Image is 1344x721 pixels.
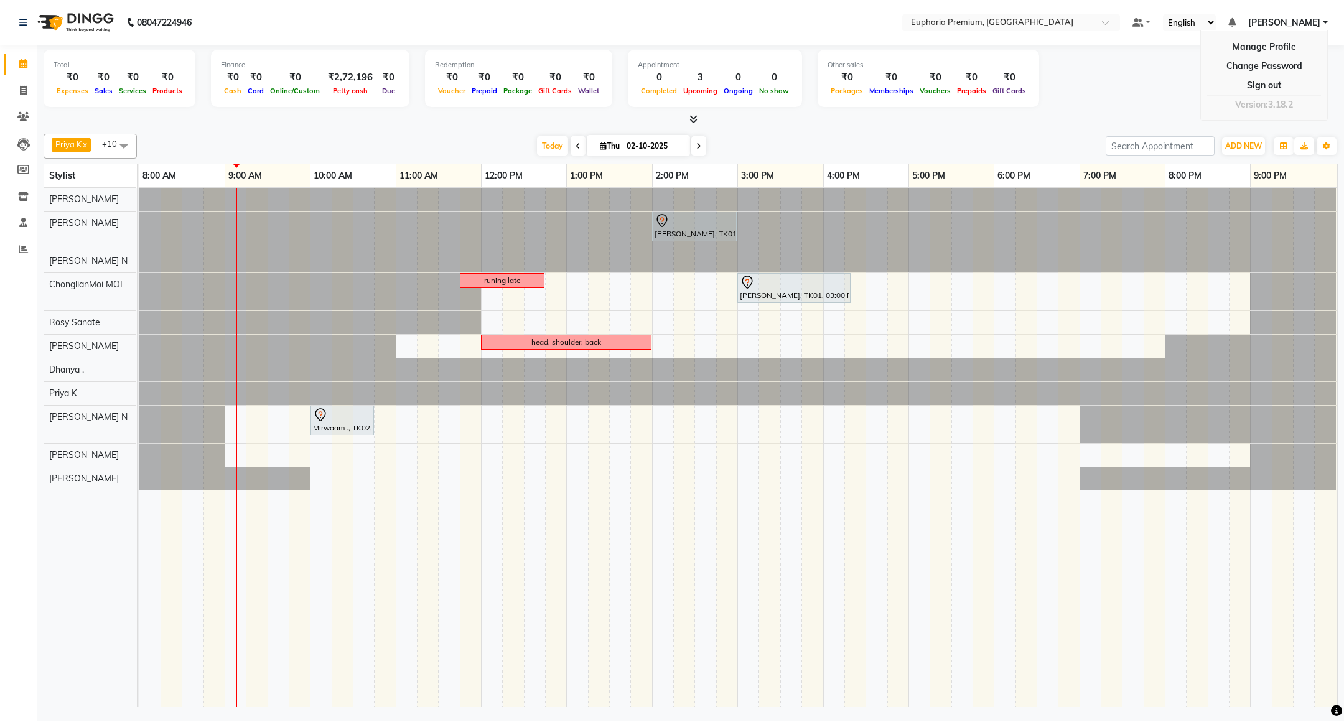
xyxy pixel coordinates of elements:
div: Other sales [828,60,1029,70]
div: ₹0 [469,70,500,85]
a: 9:00 PM [1251,167,1290,185]
span: Ongoing [721,86,756,95]
div: Total [54,60,185,70]
span: Rosy Sanate [49,317,100,328]
a: Manage Profile [1207,37,1321,57]
span: Products [149,86,185,95]
span: Voucher [435,86,469,95]
span: Gift Cards [989,86,1029,95]
span: ADD NEW [1225,141,1262,151]
a: 9:00 AM [225,167,265,185]
img: logo [32,5,117,40]
div: ₹0 [245,70,267,85]
span: Upcoming [680,86,721,95]
span: Package [500,86,535,95]
input: 2025-10-02 [623,137,685,156]
div: ₹0 [54,70,91,85]
div: Mirwaam ., TK02, 10:00 AM-10:45 AM, EEP-HAIR CUT (Senior Stylist) with hairwash MEN [312,407,373,434]
span: Cash [221,86,245,95]
a: 1:00 PM [567,167,606,185]
span: Prepaids [954,86,989,95]
a: 8:00 PM [1165,167,1205,185]
span: Card [245,86,267,95]
span: Services [116,86,149,95]
a: 8:00 AM [139,167,179,185]
div: Appointment [638,60,792,70]
span: Completed [638,86,680,95]
span: Priya K [55,139,82,149]
div: ₹0 [500,70,535,85]
a: 5:00 PM [909,167,948,185]
a: 7:00 PM [1080,167,1119,185]
a: Change Password [1207,57,1321,76]
span: [PERSON_NAME] [49,217,119,228]
div: 0 [756,70,792,85]
a: 12:00 PM [482,167,526,185]
div: ₹0 [267,70,323,85]
div: [PERSON_NAME], TK01, 02:00 PM-03:00 PM, EP-Artistic Cut - Senior Stylist [653,213,735,240]
div: ₹0 [575,70,602,85]
div: ₹0 [917,70,954,85]
a: 4:00 PM [824,167,863,185]
span: Vouchers [917,86,954,95]
div: 3 [680,70,721,85]
div: ₹0 [378,70,399,85]
span: Online/Custom [267,86,323,95]
span: Sales [91,86,116,95]
div: ₹0 [116,70,149,85]
button: ADD NEW [1222,137,1265,155]
span: ChonglianMoi MOI [49,279,123,290]
span: Wallet [575,86,602,95]
div: 0 [638,70,680,85]
span: [PERSON_NAME] [49,340,119,351]
span: Priya K [49,388,77,399]
div: runing late [484,275,520,286]
span: Packages [828,86,866,95]
span: Stylist [49,170,75,181]
span: +10 [102,139,126,149]
span: Gift Cards [535,86,575,95]
a: x [82,139,87,149]
div: ₹0 [435,70,469,85]
span: Memberships [866,86,917,95]
span: [PERSON_NAME] N [49,255,128,266]
span: Petty cash [330,86,371,95]
input: Search Appointment [1106,136,1215,156]
span: [PERSON_NAME] [1248,16,1320,29]
div: Redemption [435,60,602,70]
a: 3:00 PM [738,167,777,185]
div: ₹0 [221,70,245,85]
span: Expenses [54,86,91,95]
a: Sign out [1207,76,1321,95]
span: Prepaid [469,86,500,95]
div: ₹0 [828,70,866,85]
div: Finance [221,60,399,70]
a: 6:00 PM [994,167,1034,185]
span: Due [379,86,398,95]
span: [PERSON_NAME] [49,449,119,460]
div: [PERSON_NAME], TK01, 03:00 PM-04:20 PM, EP-Full Legs Cream Wax [739,275,849,301]
div: ₹0 [954,70,989,85]
span: Dhanya . [49,364,84,375]
div: Version:3.18.2 [1207,96,1321,114]
div: 0 [721,70,756,85]
div: ₹0 [91,70,116,85]
div: ₹2,72,196 [323,70,378,85]
a: 2:00 PM [653,167,692,185]
b: 08047224946 [137,5,192,40]
span: Thu [597,141,623,151]
span: Today [537,136,568,156]
div: ₹0 [149,70,185,85]
div: ₹0 [989,70,1029,85]
span: [PERSON_NAME] N [49,411,128,422]
div: ₹0 [866,70,917,85]
div: head, shoulder, back [531,337,601,348]
span: [PERSON_NAME] [49,473,119,484]
span: No show [756,86,792,95]
a: 11:00 AM [396,167,441,185]
div: ₹0 [535,70,575,85]
span: [PERSON_NAME] [49,193,119,205]
a: 10:00 AM [310,167,355,185]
